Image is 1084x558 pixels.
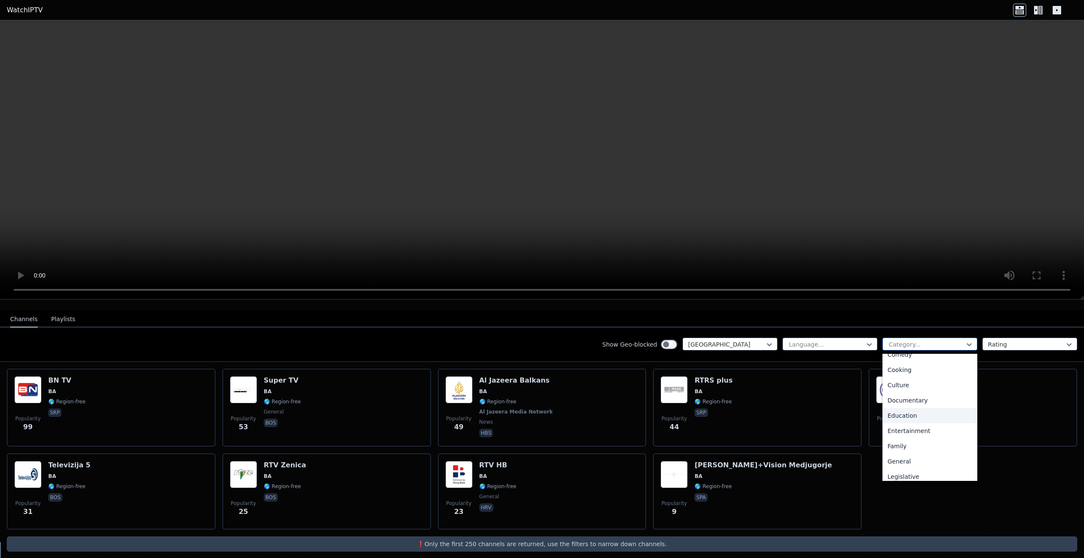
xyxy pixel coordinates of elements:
[10,540,1074,548] p: ❗️Only the first 250 channels are returned, use the filters to narrow down channels.
[479,429,493,437] p: hbs
[230,376,257,403] img: Super TV
[694,398,732,405] span: 🌎 Region-free
[479,398,517,405] span: 🌎 Region-free
[454,507,463,517] span: 23
[264,483,301,490] span: 🌎 Region-free
[694,473,702,480] span: BA
[48,388,56,395] span: BA
[479,503,493,512] p: hrv
[15,500,41,507] span: Popularity
[672,507,677,517] span: 9
[231,415,256,422] span: Popularity
[479,388,487,395] span: BA
[48,461,91,469] h6: Televizija 5
[479,408,553,415] span: Al Jazeera Media Network
[694,408,708,417] p: srp
[479,419,493,425] span: news
[264,473,271,480] span: BA
[661,461,688,488] img: Maria+Vision Medjugorje
[479,376,555,385] h6: Al Jazeera Balkans
[445,461,473,488] img: RTV HB
[48,408,61,417] p: srp
[602,340,657,349] label: Show Geo-blocked
[264,376,301,385] h6: Super TV
[882,454,977,469] div: General
[14,461,41,488] img: Televizija 5
[7,5,43,15] a: WatchIPTV
[882,469,977,484] div: Legislative
[454,422,463,432] span: 49
[876,376,903,403] img: RTV Glas Drine
[661,376,688,403] img: RTRS plus
[446,415,472,422] span: Popularity
[264,398,301,405] span: 🌎 Region-free
[479,473,487,480] span: BA
[694,483,732,490] span: 🌎 Region-free
[231,500,256,507] span: Popularity
[877,415,902,422] span: Popularity
[23,422,33,432] span: 99
[48,483,86,490] span: 🌎 Region-free
[264,461,306,469] h6: RTV Zenica
[48,398,86,405] span: 🌎 Region-free
[264,493,278,502] p: bos
[48,376,86,385] h6: BN TV
[661,500,687,507] span: Popularity
[48,493,62,502] p: bos
[661,415,687,422] span: Popularity
[694,493,707,502] p: spa
[479,493,499,500] span: general
[446,500,472,507] span: Popularity
[239,507,248,517] span: 25
[15,415,41,422] span: Popularity
[669,422,679,432] span: 44
[694,461,832,469] h6: [PERSON_NAME]+Vision Medjugorje
[239,422,248,432] span: 53
[882,439,977,454] div: Family
[48,473,56,480] span: BA
[882,362,977,378] div: Cooking
[694,376,733,385] h6: RTRS plus
[882,347,977,362] div: Comedy
[882,408,977,423] div: Education
[230,461,257,488] img: RTV Zenica
[23,507,33,517] span: 31
[264,408,284,415] span: general
[51,311,75,328] button: Playlists
[445,376,473,403] img: Al Jazeera Balkans
[882,393,977,408] div: Documentary
[479,461,517,469] h6: RTV HB
[882,423,977,439] div: Entertainment
[479,483,517,490] span: 🌎 Region-free
[694,388,702,395] span: BA
[882,378,977,393] div: Culture
[264,388,271,395] span: BA
[10,311,38,328] button: Channels
[264,419,278,427] p: bos
[14,376,41,403] img: BN TV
